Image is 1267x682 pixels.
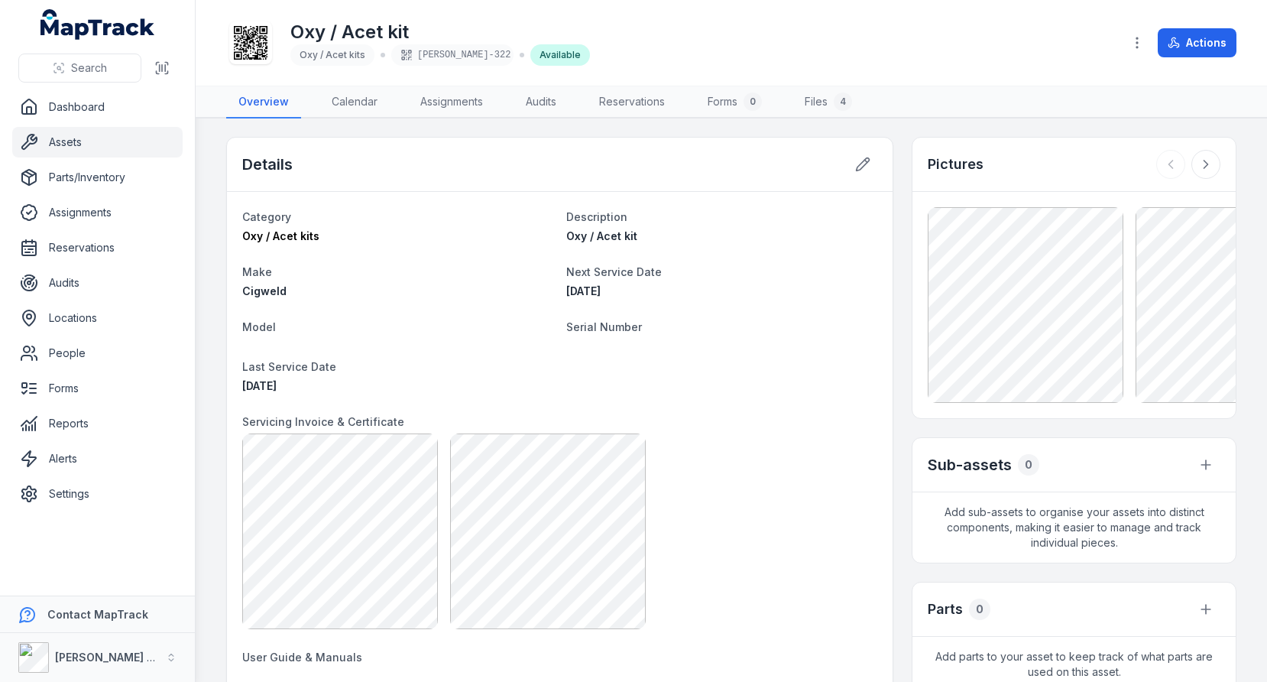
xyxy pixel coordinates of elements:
a: Overview [226,86,301,119]
span: Serial Number [566,320,642,333]
strong: Contact MapTrack [47,608,148,621]
a: Assets [12,127,183,158]
h3: Pictures [928,154,983,175]
div: Available [530,44,590,66]
span: Next Service Date [566,265,662,278]
div: 0 [744,93,762,111]
span: Cigweld [242,284,287,297]
a: Dashboard [12,92,183,122]
a: MapTrack [41,9,155,40]
a: Forms0 [695,86,774,119]
span: Servicing Invoice & Certificate [242,415,404,428]
span: Oxy / Acet kits [300,49,365,60]
a: Audits [514,86,569,119]
span: User Guide & Manuals [242,651,362,664]
div: 0 [969,599,990,620]
a: Alerts [12,443,183,474]
div: 4 [834,93,852,111]
a: Audits [12,268,183,298]
span: Make [242,265,272,278]
span: Last Service Date [242,360,336,373]
a: Files4 [792,86,864,119]
span: Category [242,210,291,223]
span: [DATE] [566,284,601,297]
span: Description [566,210,627,223]
time: 18/09/2026, 12:00:00 am [566,284,601,297]
span: Search [71,60,107,76]
span: [DATE] [242,379,277,392]
span: Oxy / Acet kits [242,229,319,242]
time: 18/09/2025, 12:00:00 am [242,379,277,392]
a: Assignments [12,197,183,228]
div: 0 [1018,454,1039,476]
a: People [12,338,183,369]
a: Reservations [587,86,677,119]
a: Locations [12,303,183,333]
a: Settings [12,479,183,509]
h3: Parts [928,599,963,620]
div: [PERSON_NAME]-322 [391,44,514,66]
h2: Details [242,154,293,175]
a: Reports [12,408,183,439]
a: Forms [12,373,183,404]
button: Search [18,54,141,83]
button: Actions [1158,28,1236,57]
a: Parts/Inventory [12,162,183,193]
h1: Oxy / Acet kit [290,20,590,44]
a: Assignments [408,86,495,119]
a: Calendar [319,86,390,119]
span: Add sub-assets to organise your assets into distinct components, making it easier to manage and t... [912,492,1236,563]
h2: Sub-assets [928,454,1012,476]
strong: [PERSON_NAME] Air [55,651,161,664]
span: Model [242,320,276,333]
a: Reservations [12,232,183,263]
span: Oxy / Acet kit [566,229,637,242]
